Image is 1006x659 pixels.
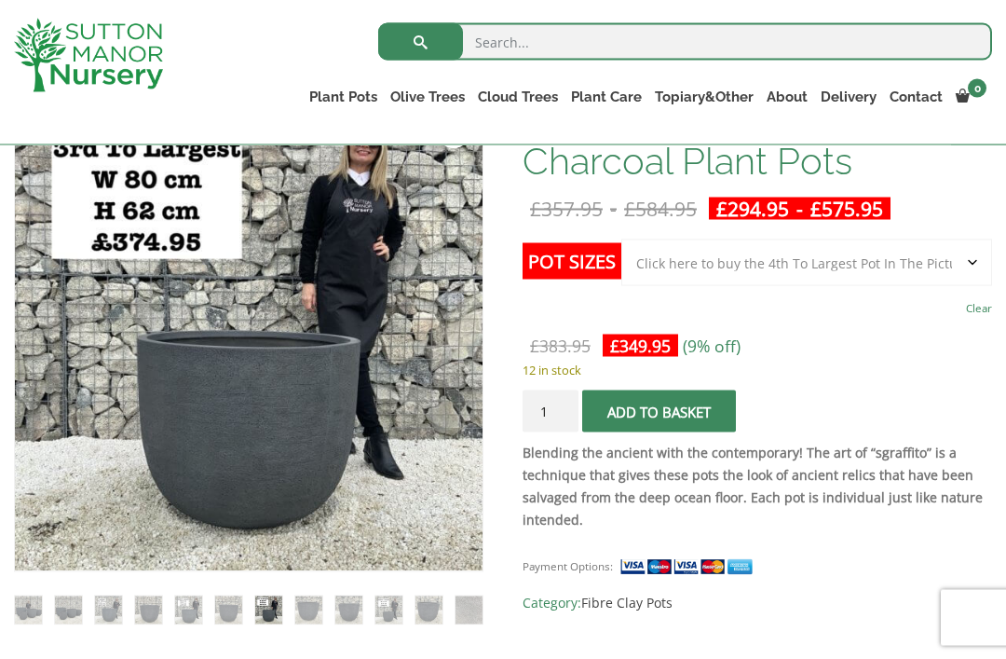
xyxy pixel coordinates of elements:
[610,335,671,357] bdi: 349.95
[814,84,883,110] a: Delivery
[648,84,760,110] a: Topiary&Other
[883,84,949,110] a: Contact
[530,335,591,357] bdi: 383.95
[523,243,621,280] label: Pot Sizes
[523,198,704,220] del: -
[135,597,162,624] img: The Egg Pot Fibre Clay Charcoal Plant Pots - Image 4
[760,84,814,110] a: About
[530,196,603,222] bdi: 357.95
[255,597,282,624] img: The Egg Pot Fibre Clay Charcoal Plant Pots - Image 7
[581,594,673,611] a: Fibre Clay Pots
[683,335,741,357] span: (9% off)
[455,597,483,624] img: The Egg Pot Fibre Clay Charcoal Plant Pots - Image 12
[303,84,384,110] a: Plant Pots
[949,84,992,110] a: 0
[523,391,578,432] input: Product quantity
[582,391,736,432] button: Add to basket
[523,559,613,573] small: Payment Options:
[530,335,539,357] span: £
[415,597,442,624] img: The Egg Pot Fibre Clay Charcoal Plant Pots - Image 11
[384,84,471,110] a: Olive Trees
[619,557,759,577] img: payment supported
[15,597,42,624] img: The Egg Pot Fibre Clay Charcoal Plant Pots
[523,444,983,529] strong: Blending the ancient with the contemporary! The art of “sgraffito” is a technique that gives thes...
[810,196,883,222] bdi: 575.95
[523,103,992,181] h1: The Egg Pot Fibre Clay Charcoal Plant Pots
[471,84,564,110] a: Cloud Trees
[530,196,541,222] span: £
[175,597,202,624] img: The Egg Pot Fibre Clay Charcoal Plant Pots - Image 5
[966,295,992,322] a: Clear options
[335,597,362,624] img: The Egg Pot Fibre Clay Charcoal Plant Pots - Image 9
[95,597,122,624] img: The Egg Pot Fibre Clay Charcoal Plant Pots - Image 3
[55,597,82,624] img: The Egg Pot Fibre Clay Charcoal Plant Pots - Image 2
[716,196,789,222] bdi: 294.95
[610,335,619,357] span: £
[378,23,992,61] input: Search...
[14,19,163,92] img: logo
[523,592,992,614] span: Category:
[215,597,242,624] img: The Egg Pot Fibre Clay Charcoal Plant Pots - Image 6
[564,84,648,110] a: Plant Care
[624,196,697,222] bdi: 584.95
[375,597,402,624] img: The Egg Pot Fibre Clay Charcoal Plant Pots - Image 10
[523,359,992,381] p: 12 in stock
[968,79,986,98] span: 0
[810,196,822,222] span: £
[295,597,322,624] img: The Egg Pot Fibre Clay Charcoal Plant Pots - Image 8
[624,196,635,222] span: £
[709,198,890,220] ins: -
[716,196,727,222] span: £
